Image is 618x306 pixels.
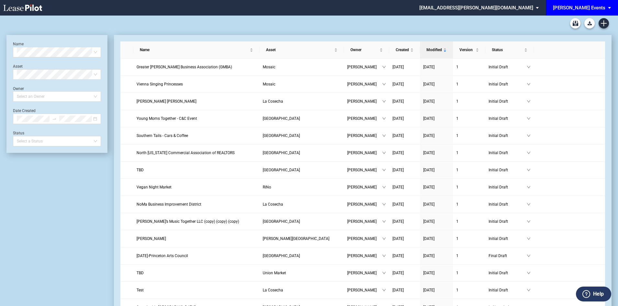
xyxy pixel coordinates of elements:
span: down [527,65,531,69]
span: Tracie’s Music Together LLC (copy) (copy) (copy) [137,219,239,224]
span: Uptown Park [263,168,300,172]
a: [DATE] [392,81,417,87]
a: 1 [456,201,482,208]
a: [DATE] [423,287,450,293]
span: [PERSON_NAME] [347,235,382,242]
button: Help [576,287,611,301]
span: down [527,185,531,189]
a: [PERSON_NAME] [PERSON_NAME] [137,98,256,105]
span: Southern Tails - Cars & Coffee [137,133,188,138]
span: [PERSON_NAME] [347,167,382,173]
a: [GEOGRAPHIC_DATA] [263,150,341,156]
a: Greater [PERSON_NAME] Business Association (GMBA) [137,64,256,70]
span: down [382,151,386,155]
span: Preston Royal - East [263,151,300,155]
span: Modified [426,47,442,53]
a: 1 [456,218,482,225]
span: La Cosecha [263,202,283,207]
span: Initial Draft [489,218,527,225]
span: Initial Draft [489,287,527,293]
a: [GEOGRAPHIC_DATA] [263,253,341,259]
a: [DATE] [392,287,417,293]
a: Mosaic [263,64,341,70]
th: Created [389,41,420,59]
span: Andrews Square [263,236,329,241]
span: [DATE] [423,82,435,86]
span: [DATE] [423,236,435,241]
label: Help [593,290,604,298]
a: La Cosecha [263,201,341,208]
span: Mosaic [263,65,275,69]
span: La Cosecha [263,99,283,104]
span: TBD [137,168,144,172]
span: Downtown Palm Beach Gardens [263,219,300,224]
a: [DATE] [423,115,450,122]
span: [PERSON_NAME] [347,64,382,70]
th: Asset [259,41,344,59]
span: [DATE] [392,254,404,258]
span: 1 [456,271,458,275]
span: [DATE] [392,168,404,172]
span: Initial Draft [489,81,527,87]
span: Initial Draft [489,98,527,105]
span: [DATE] [423,99,435,104]
a: 1 [456,115,482,122]
span: 1 [456,99,458,104]
span: down [527,220,531,223]
span: down [527,254,531,258]
span: 1 [456,82,458,86]
span: [PERSON_NAME] [347,253,382,259]
th: Owner [344,41,389,59]
span: down [527,202,531,206]
a: [GEOGRAPHIC_DATA] [263,115,341,122]
a: 1 [456,132,482,139]
a: [DATE] [423,167,450,173]
span: Initial Draft [489,184,527,190]
th: Modified [420,41,453,59]
span: [PERSON_NAME] [347,132,382,139]
span: Status [492,47,523,53]
a: [DATE] [392,132,417,139]
span: down [527,271,531,275]
span: down [382,237,386,241]
span: [DATE] [423,151,435,155]
a: Create new document [599,18,609,28]
span: down [382,99,386,103]
label: Asset [13,64,23,69]
th: Version [453,41,485,59]
span: [DATE] [423,219,435,224]
span: [PERSON_NAME] [347,184,382,190]
span: Initial Draft [489,270,527,276]
span: [DATE] [423,168,435,172]
a: [DATE] [423,64,450,70]
span: down [527,82,531,86]
span: [DATE] [423,185,435,189]
a: [DATE] [392,218,417,225]
span: 1 [456,219,458,224]
span: [DATE] [392,236,404,241]
label: Owner [13,86,24,91]
a: [GEOGRAPHIC_DATA] [263,218,341,225]
a: [DATE] [392,167,417,173]
a: TBD [137,270,256,276]
span: down [527,117,531,120]
a: 1 [456,184,482,190]
span: [DATE] [423,65,435,69]
span: Version [459,47,474,53]
span: [DATE] [392,133,404,138]
a: [PERSON_NAME] [137,235,256,242]
span: [PERSON_NAME] [347,150,382,156]
span: Initial Draft [489,201,527,208]
span: 1 [456,65,458,69]
span: 1 [456,254,458,258]
span: down [527,168,531,172]
a: [PERSON_NAME][GEOGRAPHIC_DATA] [263,235,341,242]
span: [DATE] [423,202,435,207]
span: Union Market [263,271,286,275]
span: down [382,134,386,138]
span: Greater Merrifield Business Association (GMBA) [137,65,232,69]
a: 1 [456,81,482,87]
span: down [382,202,386,206]
span: [PERSON_NAME] [347,98,382,105]
span: [DATE] [423,133,435,138]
